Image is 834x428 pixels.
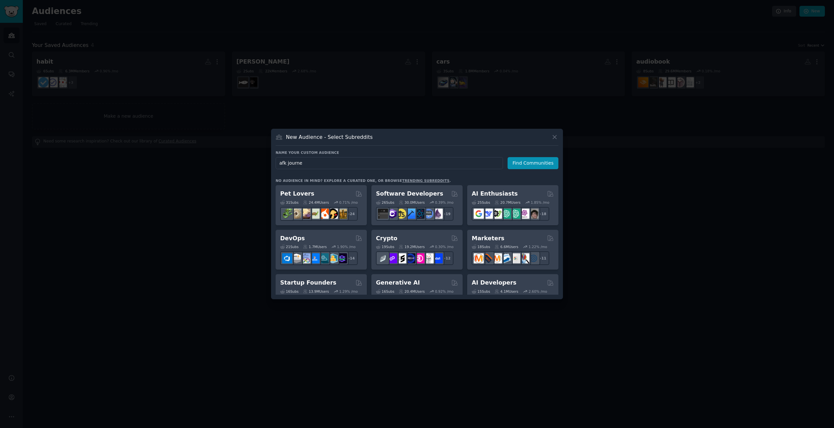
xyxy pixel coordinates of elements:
div: 15 Sub s [472,289,490,294]
img: 0xPolygon [387,253,397,263]
div: 0.92 % /mo [435,289,453,294]
div: 31 Sub s [280,200,298,205]
button: Find Communities [508,157,558,169]
img: ethstaker [396,253,406,263]
div: 26 Sub s [376,200,394,205]
div: 6.6M Users [495,244,518,249]
h2: Startup Founders [280,279,336,287]
img: DevOpsLinks [309,253,320,263]
h2: DevOps [280,234,305,243]
div: 1.22 % /mo [529,244,547,249]
div: 30.0M Users [399,200,424,205]
img: DeepSeek [483,209,493,219]
h2: Software Developers [376,190,443,198]
h2: Generative AI [376,279,420,287]
div: 19.2M Users [399,244,424,249]
img: Docker_DevOps [300,253,310,263]
img: aws_cdk [328,253,338,263]
div: + 14 [344,251,358,265]
div: 0.39 % /mo [435,200,453,205]
div: 0.30 % /mo [435,244,453,249]
img: reactnative [414,209,424,219]
img: AWS_Certified_Experts [291,253,301,263]
h2: Crypto [376,234,397,243]
h2: Marketers [472,234,504,243]
img: AskMarketing [492,253,502,263]
img: content_marketing [474,253,484,263]
div: 1.29 % /mo [339,289,358,294]
a: trending subreddits [402,179,449,183]
div: 1.7M Users [303,244,327,249]
img: elixir [433,209,443,219]
div: 20.4M Users [399,289,424,294]
img: OpenAIDev [519,209,529,219]
img: web3 [405,253,415,263]
img: bigseo [483,253,493,263]
img: GoogleGeminiAI [474,209,484,219]
div: + 24 [344,207,358,221]
img: leopardgeckos [300,209,310,219]
div: + 11 [536,251,549,265]
img: csharp [387,209,397,219]
img: googleads [510,253,520,263]
img: herpetology [282,209,292,219]
div: 13.9M Users [303,289,329,294]
img: AskComputerScience [424,209,434,219]
img: Emailmarketing [501,253,511,263]
h3: Name your custom audience [276,150,558,155]
img: ballpython [291,209,301,219]
img: software [378,209,388,219]
h2: AI Enthusiasts [472,190,518,198]
img: iOSProgramming [405,209,415,219]
img: defiblockchain [414,253,424,263]
div: 24.4M Users [303,200,329,205]
img: chatgpt_prompts_ [510,209,520,219]
h2: Pet Lovers [280,190,314,198]
div: 1.90 % /mo [337,244,356,249]
div: 20.7M Users [495,200,520,205]
img: turtle [309,209,320,219]
h3: New Audience - Select Subreddits [286,134,373,140]
input: Pick a short name, like "Digital Marketers" or "Movie-Goers" [276,157,503,169]
div: No audience in mind? Explore a curated one, or browse . [276,178,451,183]
div: + 12 [440,251,453,265]
div: 16 Sub s [280,289,298,294]
h2: AI Developers [472,279,516,287]
img: AItoolsCatalog [492,209,502,219]
div: 25 Sub s [472,200,490,205]
img: MarketingResearch [519,253,529,263]
img: platformengineering [319,253,329,263]
img: dogbreed [337,209,347,219]
img: chatgpt_promptDesign [501,209,511,219]
img: OnlineMarketing [528,253,539,263]
div: 16 Sub s [376,289,394,294]
div: + 18 [536,207,549,221]
img: PetAdvice [328,209,338,219]
div: 21 Sub s [280,244,298,249]
img: learnjavascript [396,209,406,219]
img: cockatiel [319,209,329,219]
img: ethfinance [378,253,388,263]
div: + 19 [440,207,453,221]
img: CryptoNews [424,253,434,263]
img: PlatformEngineers [337,253,347,263]
img: azuredevops [282,253,292,263]
div: 19 Sub s [376,244,394,249]
img: defi_ [433,253,443,263]
div: 1.85 % /mo [531,200,549,205]
div: 0.71 % /mo [339,200,358,205]
img: ArtificalIntelligence [528,209,539,219]
div: 4.1M Users [495,289,518,294]
div: 2.60 % /mo [529,289,547,294]
div: 18 Sub s [472,244,490,249]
